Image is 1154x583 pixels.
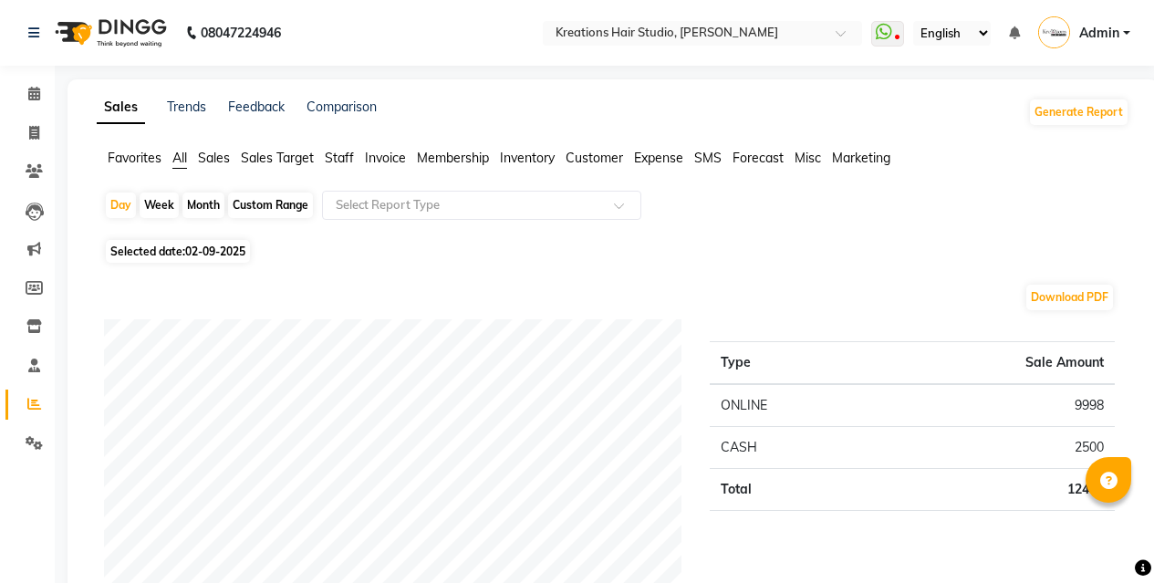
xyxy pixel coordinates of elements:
[307,99,377,115] a: Comparison
[167,99,206,115] a: Trends
[172,150,187,166] span: All
[1026,285,1113,310] button: Download PDF
[874,384,1115,427] td: 9998
[140,193,179,218] div: Week
[325,150,354,166] span: Staff
[832,150,890,166] span: Marketing
[710,469,874,511] td: Total
[228,193,313,218] div: Custom Range
[733,150,784,166] span: Forecast
[500,150,555,166] span: Inventory
[47,7,172,58] img: logo
[106,240,250,263] span: Selected date:
[634,150,683,166] span: Expense
[710,384,874,427] td: ONLINE
[365,150,406,166] span: Invoice
[710,342,874,385] th: Type
[417,150,489,166] span: Membership
[241,150,314,166] span: Sales Target
[1038,16,1070,48] img: Admin
[108,150,161,166] span: Favorites
[874,427,1115,469] td: 2500
[228,99,285,115] a: Feedback
[1079,24,1119,43] span: Admin
[795,150,821,166] span: Misc
[566,150,623,166] span: Customer
[694,150,722,166] span: SMS
[874,469,1115,511] td: 12498
[198,150,230,166] span: Sales
[1077,510,1136,565] iframe: chat widget
[97,91,145,124] a: Sales
[185,245,245,258] span: 02-09-2025
[874,342,1115,385] th: Sale Amount
[1030,99,1128,125] button: Generate Report
[201,7,281,58] b: 08047224946
[182,193,224,218] div: Month
[106,193,136,218] div: Day
[710,427,874,469] td: CASH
